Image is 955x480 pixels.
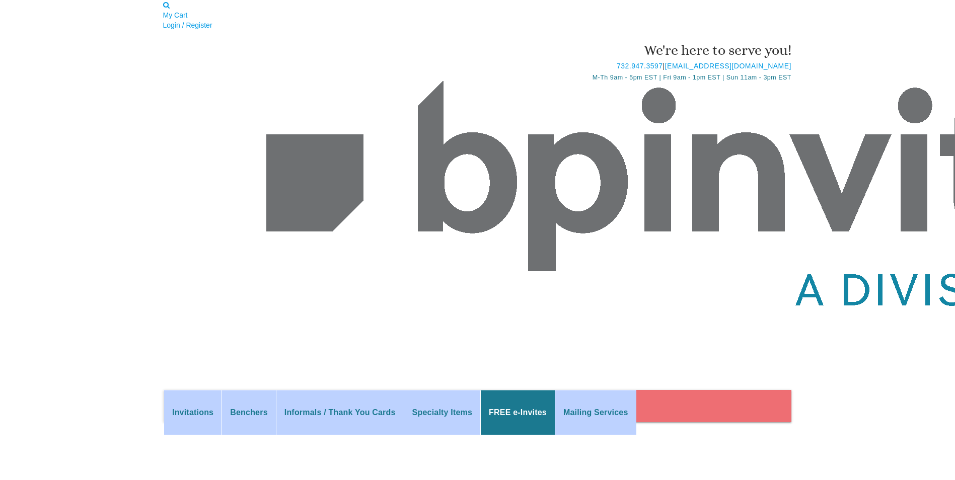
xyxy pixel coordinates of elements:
a: 732.947.3597 [617,62,663,70]
a: Informals / Thank You Cards [276,390,404,435]
a: My Cart [163,11,188,19]
a: Specialty Items [404,390,481,435]
div: M-Th 9am - 5pm EST | Fri 9am - 1pm EST | Sun 11am - 3pm EST [374,72,791,83]
a: Benchers [222,390,276,435]
a: FREE e-Invites [480,390,555,435]
a: Login / Register [163,21,212,29]
a: [EMAIL_ADDRESS][DOMAIN_NAME] [665,62,791,70]
a: Mailing Services [555,390,636,435]
div: We're here to serve you! [374,40,791,60]
a: Invitations [164,390,222,435]
div: | [374,60,791,72]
